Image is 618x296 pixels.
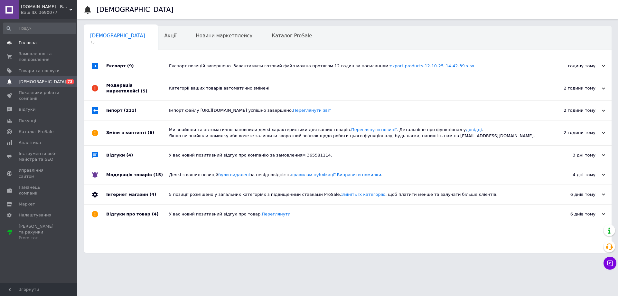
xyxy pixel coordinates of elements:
a: були видалені [218,172,250,177]
span: Показники роботи компанії [19,90,60,101]
a: Змініть їх категорію [341,192,386,197]
div: Модерація маркетплейсі [106,76,169,100]
div: 6 днів тому [541,192,605,197]
div: 2 години тому [541,108,605,113]
span: (5) [141,89,147,93]
span: (6) [147,130,154,135]
span: Інструменти веб-майстра та SEO [19,151,60,162]
span: [PERSON_NAME] та рахунки [19,224,60,241]
div: Зміни в контенті [106,120,169,145]
span: Головна [19,40,37,46]
a: Переглянути звіт [293,108,331,113]
div: Ваш ID: 3690077 [21,10,77,15]
div: 2 години тому [541,130,605,136]
div: Відгуки про товар [106,205,169,224]
span: Каталог ProSale [19,129,53,135]
a: Виправити помилки [337,172,381,177]
span: (9) [127,63,134,68]
span: Управління сайтом [19,167,60,179]
span: Відгуки [19,107,35,112]
span: [DEMOGRAPHIC_DATA] [19,79,66,85]
div: Інтернет магазин [106,185,169,204]
div: Prom топ [19,235,60,241]
div: 2 години тому [541,85,605,91]
a: export-products-12-10-25_14-42-39.xlsx [390,63,474,68]
span: Аналітика [19,140,41,146]
span: Налаштування [19,212,51,218]
span: (15) [153,172,163,177]
span: BestPrice.dp.ua - BestPrice [21,4,69,10]
div: 6 днів тому [541,211,605,217]
div: 3 дні тому [541,152,605,158]
span: Товари та послуги [19,68,60,74]
span: [DEMOGRAPHIC_DATA] [90,33,145,39]
span: Новини маркетплейсу [196,33,252,39]
div: Категорії ваших товарів автоматично змінені [169,85,541,91]
div: Імпорт файлу [URL][DOMAIN_NAME] успішно завершено. [169,108,541,113]
a: Переглянути [262,212,290,216]
div: 5 позиції розміщено у загальних категоріях з підвищеними ставками ProSale. , щоб платити менше та... [169,192,541,197]
span: Маркет [19,201,35,207]
div: У вас новий позитивний відгук про товар. [169,211,541,217]
a: Переглянути позиції [351,127,397,132]
div: Експорт [106,56,169,76]
span: Покупці [19,118,36,124]
span: Каталог ProSale [272,33,312,39]
a: довідці [466,127,482,132]
div: 4 дні тому [541,172,605,178]
a: правилам публікації [291,172,335,177]
span: Акції [164,33,177,39]
span: Гаманець компанії [19,185,60,196]
div: Експорт позицій завершено. Завантажити готовий файл можна протягом 12 годин за посиланням: [169,63,541,69]
span: Замовлення та повідомлення [19,51,60,62]
span: (4) [152,212,159,216]
div: Імпорт [106,101,169,120]
h1: [DEMOGRAPHIC_DATA] [97,6,173,14]
input: Пошук [3,23,76,34]
span: (211) [124,108,136,113]
span: (4) [149,192,156,197]
span: (4) [126,153,133,158]
div: У вас новий позитивний відгук про компанію за замовленням 365581114. [169,152,541,158]
div: годину тому [541,63,605,69]
span: 73 [90,40,145,45]
button: Чат з покупцем [604,257,616,270]
div: Ми знайшли та автоматично заповнили деякі характеристики для ваших товарів. . Детальніше про функ... [169,127,541,138]
div: Відгуки [106,146,169,165]
span: 73 [66,79,74,84]
div: Деякі з ваших позицій за невідповідність . . [169,172,541,178]
div: Модерація товарів [106,165,169,185]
